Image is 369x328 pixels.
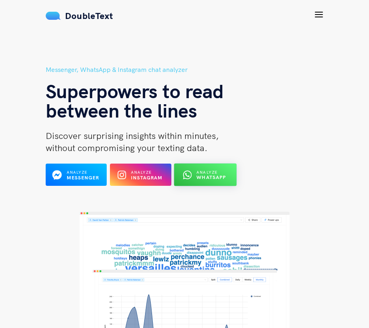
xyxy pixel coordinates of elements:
img: mS3x8y1f88AAAAABJRU5ErkJggg== [46,12,61,20]
a: DoubleText [46,10,113,21]
a: Analyze WhatsApp [175,174,236,181]
button: Analyze Instagram [110,164,171,186]
a: Analyze Messenger [46,174,107,181]
a: Analyze Instagram [110,174,171,181]
span: Superpowers to read [46,79,224,103]
button: Analyze Messenger [46,164,107,186]
b: WhatsApp [197,175,226,181]
b: Instagram [131,175,162,181]
button: Analyze WhatsApp [174,164,237,186]
span: Discover surprising insights within minutes, [46,130,219,141]
span: Analyze [197,170,218,175]
span: without compromising your texting data. [46,142,207,153]
h5: Messenger, WhatsApp & Instagram chat analyzer [46,65,324,75]
span: Analyze [67,170,87,175]
span: DoubleText [65,10,113,21]
span: Analyze [131,170,152,175]
span: between the lines [46,98,197,122]
b: Messenger [67,175,99,181]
